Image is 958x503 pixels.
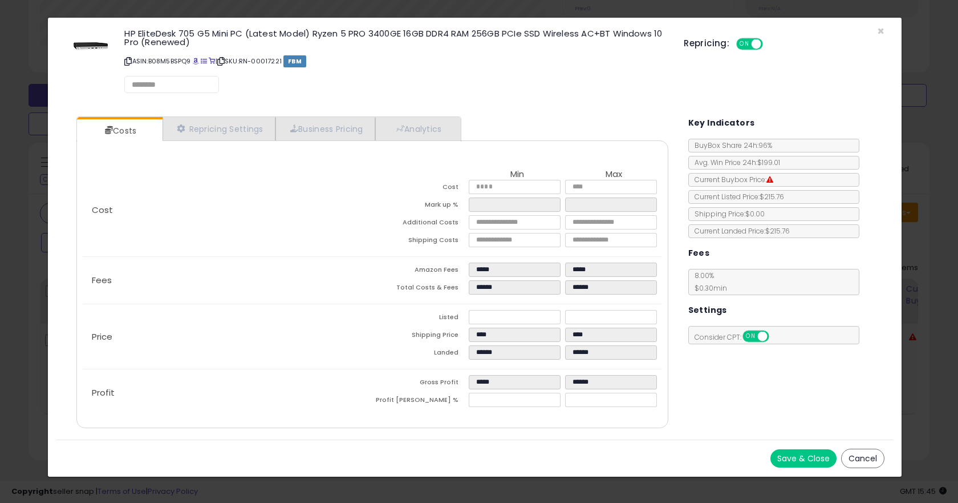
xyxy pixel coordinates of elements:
[689,158,780,167] span: Avg. Win Price 24h: $199.01
[761,39,780,49] span: OFF
[283,55,306,67] span: FBM
[688,116,755,130] h5: Key Indicators
[275,117,375,140] a: Business Pricing
[77,119,161,142] a: Costs
[689,192,784,202] span: Current Listed Price: $215.76
[83,206,372,215] p: Cost
[688,246,710,260] h5: Fees
[565,170,661,180] th: Max
[375,117,460,140] a: Analytics
[689,332,784,342] span: Consider CPT:
[737,39,752,49] span: ON
[688,303,727,317] h5: Settings
[770,449,837,468] button: Save & Close
[124,52,667,70] p: ASIN: B08M5BSPQ9 | SKU: RN-00017221
[372,345,469,363] td: Landed
[744,332,758,341] span: ON
[372,198,469,215] td: Mark up %
[877,23,884,39] span: ×
[372,180,469,198] td: Cost
[684,39,729,48] h5: Repricing:
[689,271,727,293] span: 8.00 %
[469,170,565,180] th: Min
[124,29,667,46] h3: HP EliteDesk 705 G5 Mini PC (Latest Model) Ryzen 5 PRO 3400GE 16GB DDR4 RAM 256GB PCIe SSD Wirele...
[209,57,215,66] a: Your listing only
[83,276,372,285] p: Fees
[201,57,207,66] a: All offer listings
[372,310,469,328] td: Listed
[193,57,199,66] a: BuyBox page
[766,176,773,183] i: Suppressed Buy Box
[372,233,469,251] td: Shipping Costs
[372,215,469,233] td: Additional Costs
[74,29,108,63] img: 31Q6bOicYmL._SL60_.jpg
[83,388,372,397] p: Profit
[372,328,469,345] td: Shipping Price
[767,332,785,341] span: OFF
[689,209,765,219] span: Shipping Price: $0.00
[372,263,469,280] td: Amazon Fees
[689,283,727,293] span: $0.30 min
[372,393,469,411] td: Profit [PERSON_NAME] %
[163,117,275,140] a: Repricing Settings
[689,226,790,236] span: Current Landed Price: $215.76
[841,449,884,468] button: Cancel
[689,140,772,150] span: BuyBox Share 24h: 96%
[689,175,773,184] span: Current Buybox Price:
[83,332,372,341] p: Price
[372,280,469,298] td: Total Costs & Fees
[372,375,469,393] td: Gross Profit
